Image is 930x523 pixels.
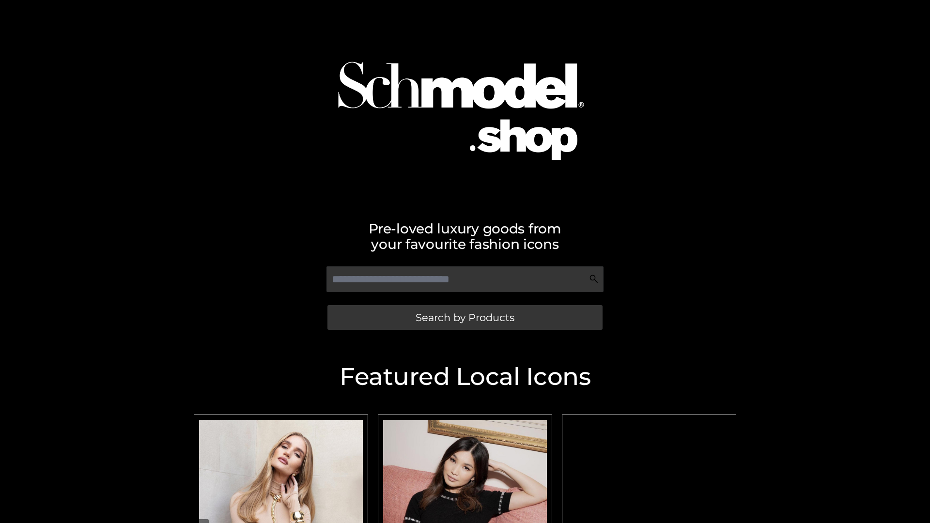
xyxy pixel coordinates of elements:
[327,305,603,330] a: Search by Products
[589,274,599,284] img: Search Icon
[189,221,741,252] h2: Pre-loved luxury goods from your favourite fashion icons
[416,312,514,323] span: Search by Products
[189,365,741,389] h2: Featured Local Icons​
